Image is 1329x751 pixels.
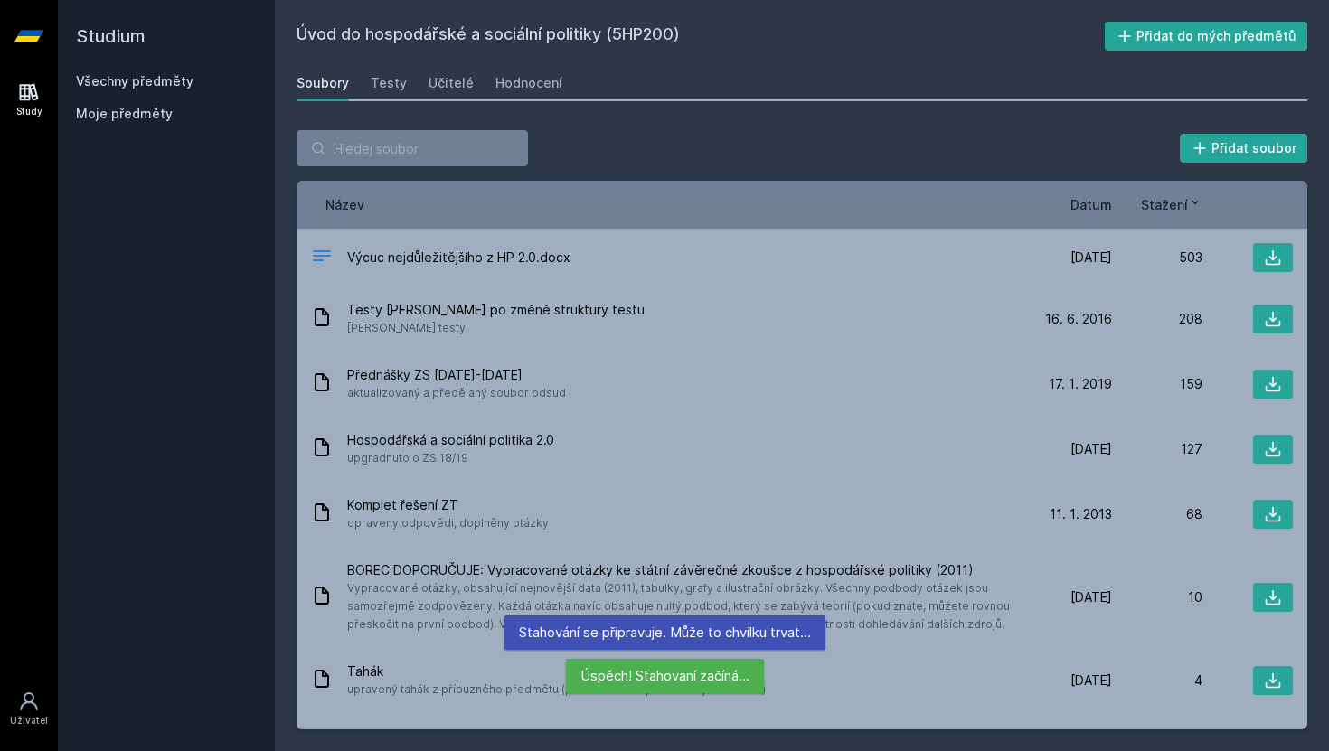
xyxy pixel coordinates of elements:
div: 10 [1112,588,1202,606]
div: Soubory [297,74,349,92]
span: [PERSON_NAME] testy [347,319,645,337]
span: Moje předměty [76,105,173,123]
div: Testy [371,74,407,92]
div: Úspěch! Stahovaní začíná… [566,659,764,693]
span: Komplet řešení ZT [347,496,549,514]
a: Study [4,72,54,127]
input: Hledej soubor [297,130,528,166]
span: Tahák [347,662,766,681]
span: upravený tahák z příbuzného předmětu (převedeno do použitelnější velikosti) [347,681,766,699]
button: Přidat do mých předmětů [1105,22,1308,51]
a: Všechny předměty [76,73,193,89]
div: 159 [1112,375,1202,393]
div: DOCX [311,245,333,271]
span: BOREC DOPORUČUJE: Vypracované otázky ke státní závěrečné zkoušce z hospodářské politiky (2011) [347,561,1014,579]
span: Přednášky ZS [DATE]-[DATE] [347,366,566,384]
span: Testy [PERSON_NAME] po změně struktury testu [347,301,645,319]
div: Učitelé [429,74,474,92]
span: opraveny odpovědi, doplněny otázky [347,514,549,532]
span: Výcuc nejdůležitějšího z HP 2.0.docx [347,249,570,267]
h2: Úvod do hospodářské a sociální politiky (5HP200) [297,22,1105,51]
span: Výcuc z přednášek (1/2 rozsah) [347,728,717,746]
span: [DATE] [1070,249,1112,267]
span: [DATE] [1070,671,1112,690]
div: Uživatel [10,714,48,728]
span: Stažení [1141,195,1188,214]
button: Stažení [1141,195,1202,214]
div: 4 [1112,671,1202,690]
div: Stahování se připravuje. Může to chvilku trvat… [504,615,825,650]
a: Učitelé [429,65,474,101]
span: 16. 6. 2016 [1045,310,1112,328]
div: 503 [1112,249,1202,267]
span: Hospodářská a sociální politika 2.0 [347,431,554,449]
span: 11. 1. 2013 [1050,505,1112,523]
a: Hodnocení [495,65,562,101]
a: Uživatel [4,681,54,737]
span: upgradnuto o ZS 18/19 [347,449,554,467]
span: [DATE] [1070,588,1112,606]
button: Název [325,195,364,214]
span: Vypracované otázky, obsahující nejnovější data (2011), tabulky, grafy a ilustrační obrázky. Všech... [347,579,1014,634]
a: Soubory [297,65,349,101]
div: 68 [1112,505,1202,523]
span: aktualizovaný a předělaný soubor odsud [347,384,566,402]
button: Datum [1070,195,1112,214]
button: Přidat soubor [1180,134,1308,163]
div: Hodnocení [495,74,562,92]
span: [DATE] [1070,440,1112,458]
div: 208 [1112,310,1202,328]
div: Study [16,105,42,118]
a: Testy [371,65,407,101]
div: 127 [1112,440,1202,458]
span: 17. 1. 2019 [1049,375,1112,393]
